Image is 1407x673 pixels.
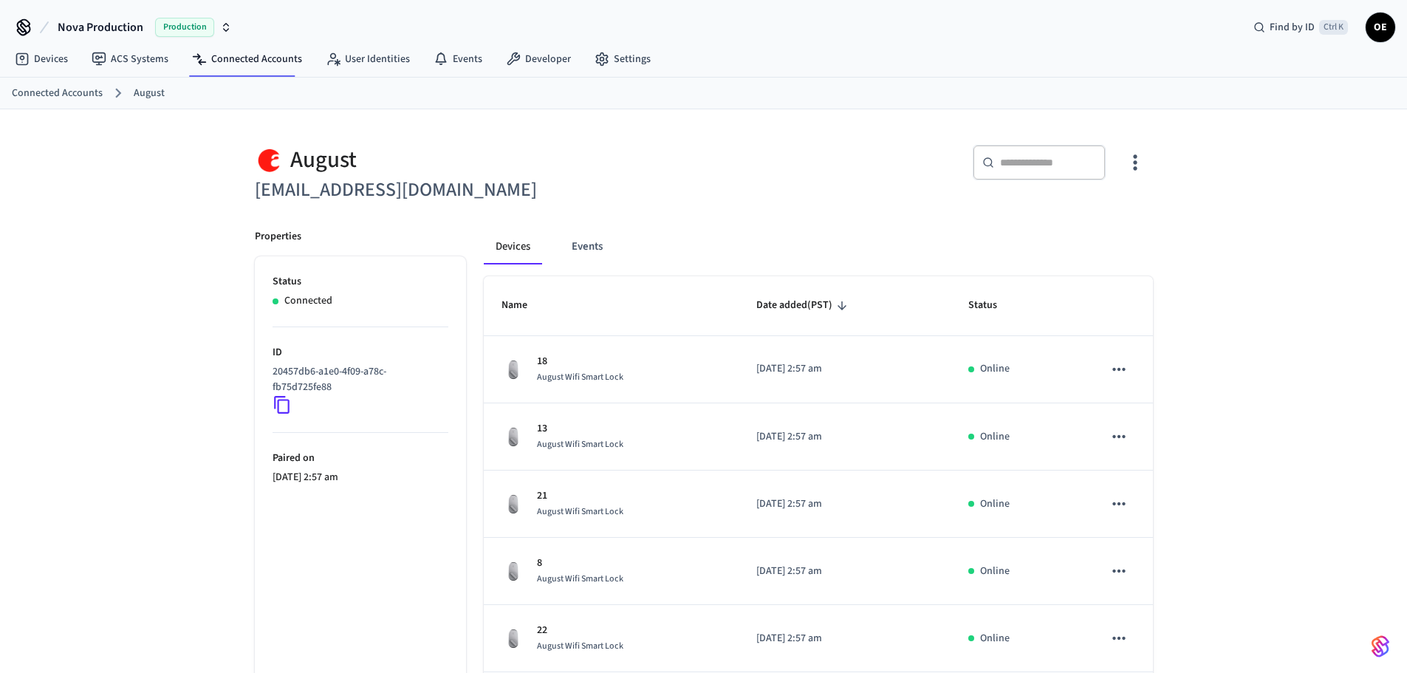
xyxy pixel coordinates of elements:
[501,358,525,381] img: August Wifi Smart Lock 3rd Gen, Silver, Front
[273,451,448,466] p: Paired on
[1372,635,1389,658] img: SeamLogoGradient.69752ec5.svg
[180,46,314,72] a: Connected Accounts
[273,364,442,395] p: 20457db6-a1e0-4f09-a78c-fb75d725fe88
[980,361,1010,377] p: Online
[134,86,165,101] a: August
[537,573,623,585] span: August Wifi Smart Lock
[756,564,933,579] p: [DATE] 2:57 am
[980,496,1010,512] p: Online
[1242,14,1360,41] div: Find by IDCtrl K
[501,294,547,317] span: Name
[80,46,180,72] a: ACS Systems
[501,492,525,516] img: August Wifi Smart Lock 3rd Gen, Silver, Front
[537,488,623,504] p: 21
[273,274,448,290] p: Status
[314,46,422,72] a: User Identities
[537,556,623,571] p: 8
[273,470,448,485] p: [DATE] 2:57 am
[501,559,525,583] img: August Wifi Smart Lock 3rd Gen, Silver, Front
[537,623,623,638] p: 22
[484,229,542,264] button: Devices
[1366,13,1395,42] button: OE
[1319,20,1348,35] span: Ctrl K
[494,46,583,72] a: Developer
[537,371,623,383] span: August Wifi Smart Lock
[273,345,448,361] p: ID
[537,438,623,451] span: August Wifi Smart Lock
[255,175,695,205] h6: [EMAIL_ADDRESS][DOMAIN_NAME]
[422,46,494,72] a: Events
[537,505,623,518] span: August Wifi Smart Lock
[756,429,933,445] p: [DATE] 2:57 am
[1367,14,1394,41] span: OE
[756,361,933,377] p: [DATE] 2:57 am
[12,86,103,101] a: Connected Accounts
[560,229,615,264] button: Events
[537,640,623,652] span: August Wifi Smart Lock
[980,631,1010,646] p: Online
[155,18,214,37] span: Production
[537,421,623,437] p: 13
[583,46,663,72] a: Settings
[980,429,1010,445] p: Online
[980,564,1010,579] p: Online
[284,293,332,309] p: Connected
[3,46,80,72] a: Devices
[58,18,143,36] span: Nova Production
[756,294,852,317] span: Date added(PST)
[1270,20,1315,35] span: Find by ID
[756,631,933,646] p: [DATE] 2:57 am
[484,229,1153,264] div: connected account tabs
[501,626,525,650] img: August Wifi Smart Lock 3rd Gen, Silver, Front
[255,229,301,245] p: Properties
[537,354,623,369] p: 18
[501,425,525,448] img: August Wifi Smart Lock 3rd Gen, Silver, Front
[756,496,933,512] p: [DATE] 2:57 am
[255,145,695,175] div: August
[255,145,284,175] img: August Logo, Square
[968,294,1016,317] span: Status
